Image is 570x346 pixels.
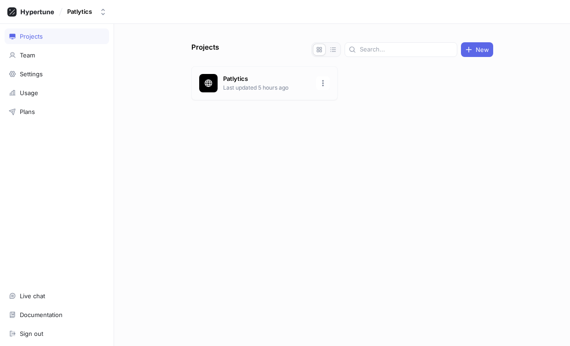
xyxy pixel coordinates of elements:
[67,8,92,16] div: Patlytics
[5,85,109,101] a: Usage
[5,47,109,63] a: Team
[20,89,38,96] div: Usage
[5,104,109,119] a: Plans
[360,45,453,54] input: Search...
[461,42,493,57] button: New
[5,28,109,44] a: Projects
[20,51,35,59] div: Team
[20,311,63,318] div: Documentation
[20,108,35,115] div: Plans
[191,42,219,57] p: Projects
[5,66,109,82] a: Settings
[20,330,43,337] div: Sign out
[5,307,109,323] a: Documentation
[20,70,43,78] div: Settings
[223,74,311,84] p: Patlytics
[20,33,43,40] div: Projects
[63,4,110,19] button: Patlytics
[223,84,311,92] p: Last updated 5 hours ago
[476,47,489,52] span: New
[20,292,45,300] div: Live chat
